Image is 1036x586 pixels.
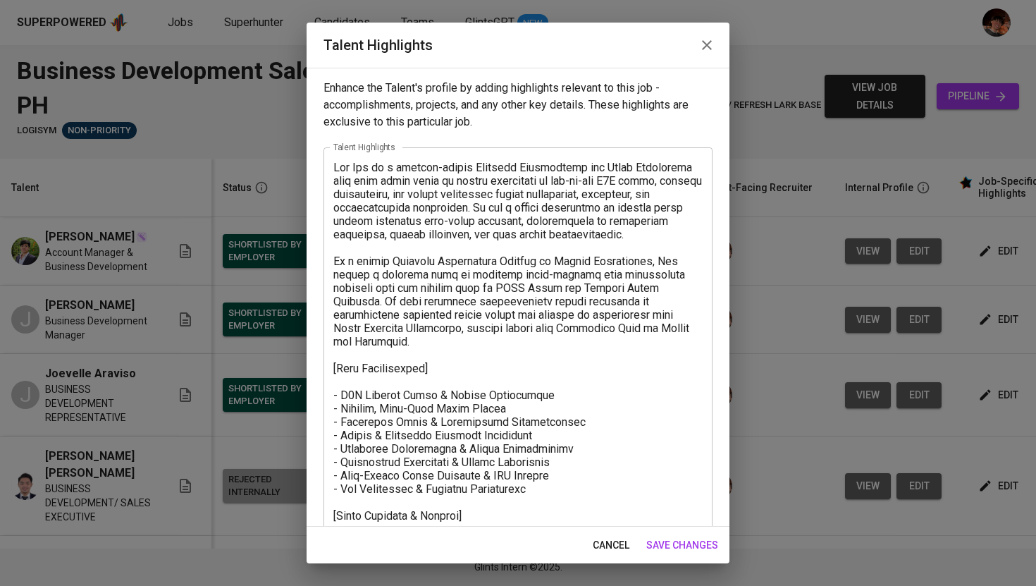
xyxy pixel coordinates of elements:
button: cancel [587,532,635,558]
h2: Talent Highlights [323,34,713,56]
p: Enhance the Talent's profile by adding highlights relevant to this job - accomplishments, project... [323,80,713,130]
span: cancel [593,537,629,554]
span: save changes [646,537,718,554]
button: save changes [641,532,724,558]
